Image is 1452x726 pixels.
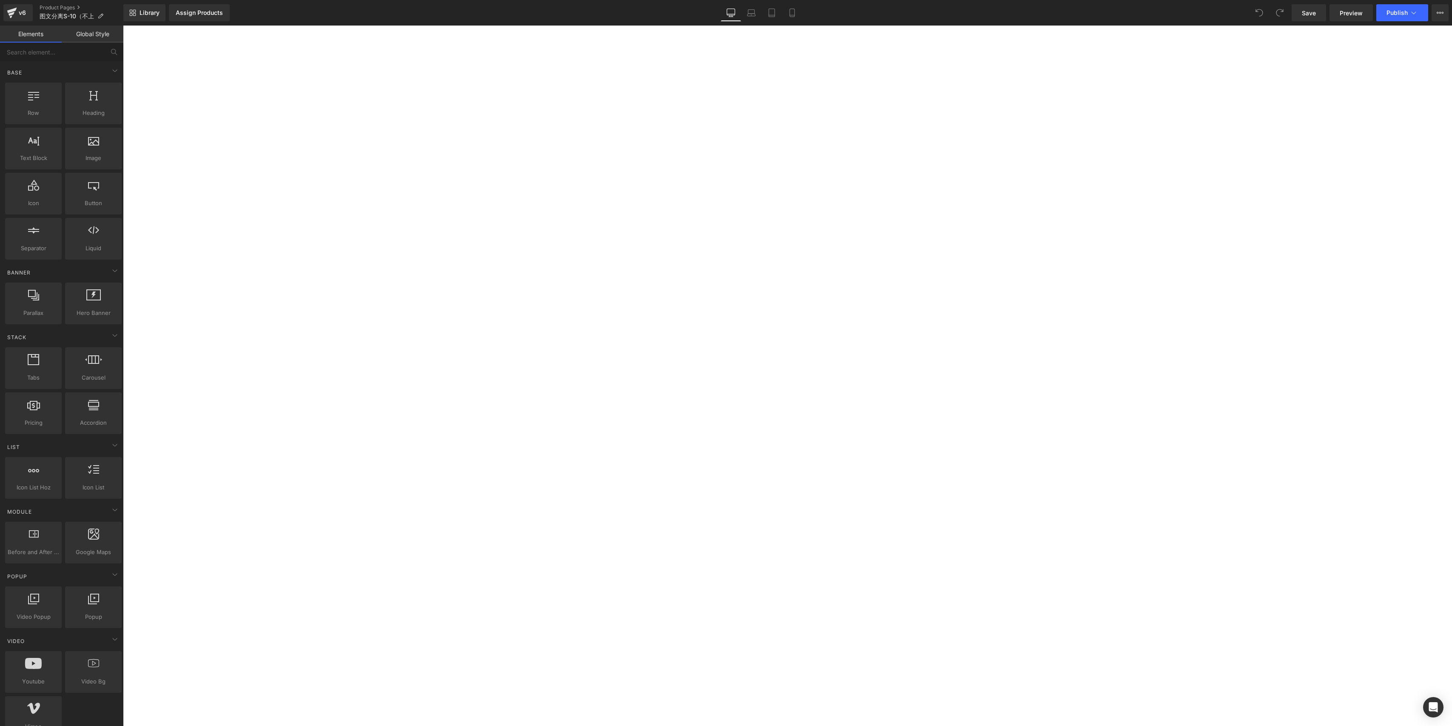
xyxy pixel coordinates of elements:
a: v6 [3,4,33,21]
span: Video [6,637,26,645]
button: Redo [1271,4,1288,21]
a: Desktop [721,4,741,21]
button: Publish [1376,4,1428,21]
span: Save [1302,9,1316,17]
span: Stack [6,333,27,341]
div: Open Intercom Messenger [1423,697,1443,717]
span: List [6,443,21,451]
span: 图文分离S-10（不上 [40,13,94,20]
span: Row [8,109,59,117]
div: Assign Products [176,9,223,16]
span: Pricing [8,418,59,427]
button: Undo [1251,4,1268,21]
span: Accordion [68,418,119,427]
span: Heading [68,109,119,117]
span: Hero Banner [68,309,119,317]
a: Product Pages [40,4,123,11]
span: Preview [1340,9,1363,17]
span: Video Popup [8,612,59,621]
a: Global Style [62,26,123,43]
span: Button [68,199,119,208]
span: Icon List [68,483,119,492]
span: Liquid [68,244,119,253]
span: Parallax [8,309,59,317]
span: Google Maps [68,548,119,557]
span: Video Bg [68,677,119,686]
span: Icon List Hoz [8,483,59,492]
a: Mobile [782,4,802,21]
a: New Library [123,4,165,21]
span: Library [140,9,160,17]
span: Base [6,69,23,77]
span: Module [6,508,33,516]
span: Tabs [8,373,59,382]
a: Tablet [762,4,782,21]
span: Publish [1386,9,1408,16]
span: Banner [6,269,31,277]
button: More [1432,4,1449,21]
span: Icon [8,199,59,208]
div: v6 [17,7,28,18]
a: Preview [1329,4,1373,21]
span: Popup [68,612,119,621]
span: Text Block [8,154,59,163]
span: Separator [8,244,59,253]
span: Before and After Images [8,548,59,557]
span: Youtube [8,677,59,686]
span: Image [68,154,119,163]
a: Laptop [741,4,762,21]
span: Carousel [68,373,119,382]
span: Popup [6,572,28,580]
